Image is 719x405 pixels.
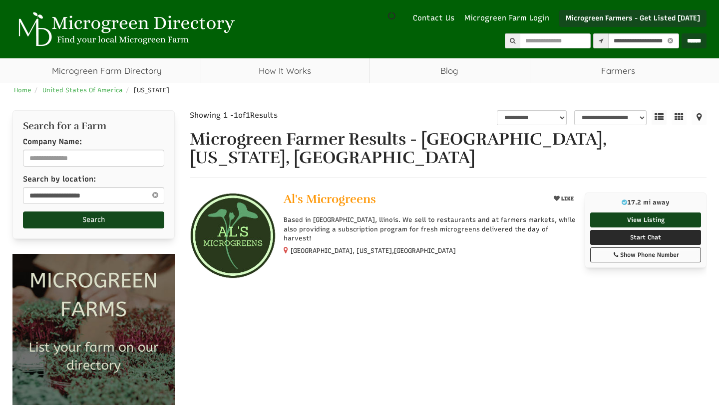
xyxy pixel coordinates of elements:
label: Search by location: [23,174,96,185]
a: Start Chat [590,230,701,245]
a: Microgreen Farm Directory [12,58,201,83]
a: Home [14,86,31,94]
img: Microgreen Directory [12,12,237,47]
a: View Listing [590,212,701,227]
label: Company Name: [23,137,82,147]
span: [GEOGRAPHIC_DATA] [394,246,456,255]
a: United States Of America [42,86,123,94]
a: Al's Microgreens [284,193,543,208]
button: LIKE [550,193,577,205]
span: [US_STATE] [134,86,169,94]
h1: Microgreen Farmer Results - [GEOGRAPHIC_DATA], [US_STATE], [GEOGRAPHIC_DATA] [190,130,707,168]
a: Blog [369,58,530,83]
a: How It Works [201,58,368,83]
img: Al's Microgreens [190,193,276,279]
div: Show Phone Number [596,250,696,259]
p: 17.2 mi away [590,198,701,207]
span: Farmers [530,58,707,83]
a: Contact Us [408,13,459,23]
span: LIKE [560,196,574,202]
select: sortbox-1 [574,110,647,125]
small: [GEOGRAPHIC_DATA], [US_STATE], [291,247,456,254]
a: Microgreen Farm Login [464,13,554,23]
p: Based in [GEOGRAPHIC_DATA], llinois. We sell to restaurants and at farmers markets, while also pr... [284,215,578,243]
span: Al's Microgreens [284,192,376,206]
div: Showing 1 - of Results [190,110,362,121]
button: Search [23,211,164,228]
span: 1 [246,111,250,120]
select: overall_rating_filter-1 [497,110,567,125]
a: Microgreen Farmers - Get Listed [DATE] [559,10,707,27]
h2: Search for a Farm [23,121,164,132]
span: 1 [234,111,238,120]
